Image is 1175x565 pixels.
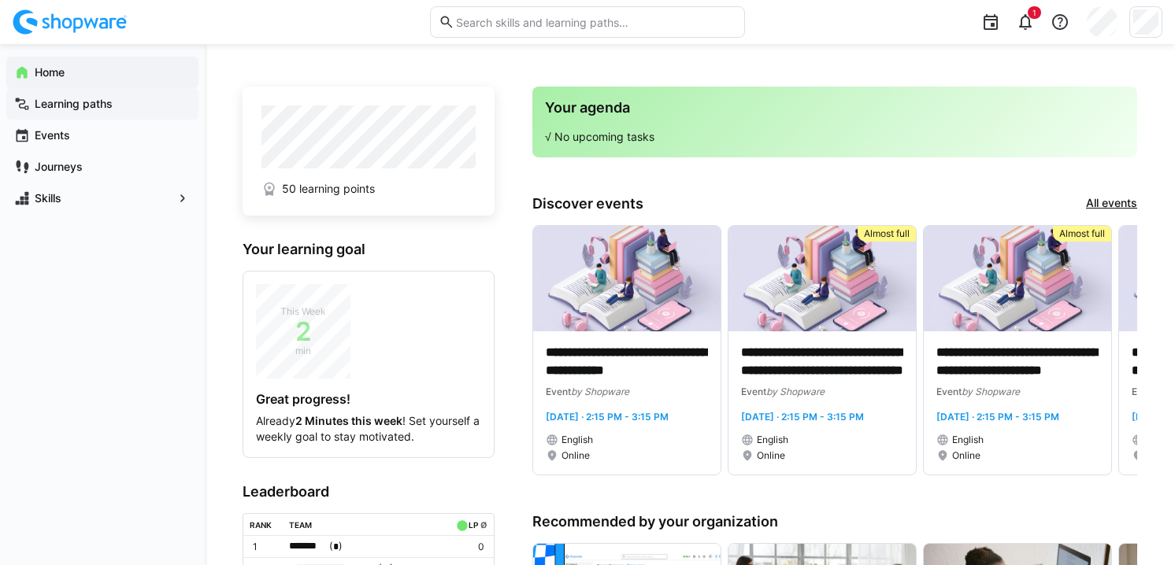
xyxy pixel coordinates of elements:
[546,386,571,397] span: Event
[562,434,593,446] span: English
[453,541,484,553] p: 0
[936,411,1059,423] span: [DATE] · 2:15 PM - 3:15 PM
[962,386,1020,397] span: by Shopware
[546,411,669,423] span: [DATE] · 2:15 PM - 3:15 PM
[924,226,1111,331] img: image
[952,449,980,462] span: Online
[757,449,785,462] span: Online
[571,386,629,397] span: by Shopware
[952,434,984,446] span: English
[256,391,481,407] h4: Great progress!
[250,520,272,530] div: Rank
[545,129,1125,145] p: √ No upcoming tasks
[329,538,343,555] span: ( )
[532,195,643,212] h3: Discover events
[741,411,864,423] span: [DATE] · 2:15 PM - 3:15 PM
[1059,227,1105,240] span: Almost full
[295,414,402,427] strong: 2 Minutes this week
[766,386,825,397] span: by Shopware
[562,449,590,462] span: Online
[1132,386,1157,397] span: Event
[282,181,375,197] span: 50 learning points
[243,241,495,258] h3: Your learning goal
[256,413,481,445] p: Already ! Set yourself a weekly goal to stay motivated.
[1086,195,1137,212] a: All events
[469,520,478,530] div: LP
[936,386,962,397] span: Event
[253,541,276,553] p: 1
[480,517,487,530] a: ø
[864,227,910,240] span: Almost full
[532,513,1137,530] h3: Recommended by your organization
[243,483,495,500] h3: Leaderboard
[533,226,721,331] img: image
[728,226,916,331] img: image
[454,15,736,29] input: Search skills and learning paths…
[757,434,788,446] span: English
[289,520,312,530] div: Team
[545,99,1125,116] h3: Your agenda
[741,386,766,397] span: Event
[1032,8,1036,17] span: 1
